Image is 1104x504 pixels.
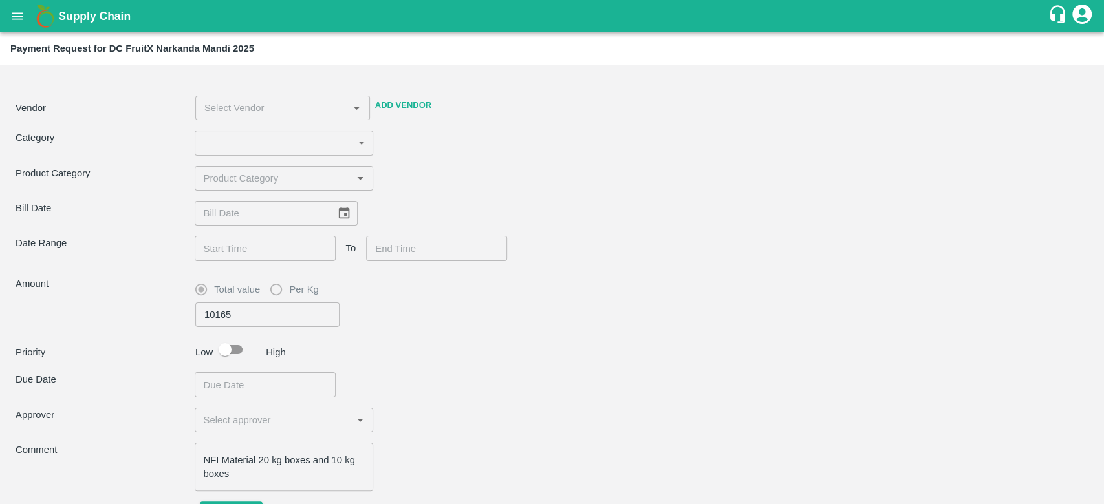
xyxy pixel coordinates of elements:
[195,345,213,359] p: Low
[3,1,32,31] button: open drawer
[214,282,260,297] span: Total value
[16,236,195,250] p: Date Range
[16,372,195,386] p: Due Date
[332,201,356,226] button: Choose date
[348,100,365,116] button: Open
[199,100,328,116] input: Select Vendor
[352,412,369,428] button: Open
[366,236,498,260] input: Choose date
[352,170,369,187] button: Open
[195,201,327,226] input: Bill Date
[32,3,58,29] img: logo
[266,345,286,359] p: High
[58,7,1048,25] a: Supply Chain
[16,166,195,180] p: Product Category
[58,10,131,23] b: Supply Chain
[16,443,195,457] p: Comment
[10,43,254,54] b: Payment Request for DC FruitX Narkanda Mandi 2025
[195,302,340,327] input: Amount
[1048,5,1070,28] div: customer-support
[16,277,190,291] p: Amount
[199,412,349,428] input: Select approver
[195,277,329,302] div: payment_amount_type
[16,101,190,115] p: Vendor
[370,94,437,117] button: Add Vendor
[199,170,349,187] input: Product Category
[16,345,190,359] p: Priority
[195,372,327,397] input: Choose date
[195,236,327,260] input: Choose date
[289,282,318,297] span: Per Kg
[346,241,356,255] span: To
[1070,3,1094,30] div: account of current user
[16,201,195,215] p: Bill Date
[16,408,195,422] p: Approver
[16,131,195,145] p: Category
